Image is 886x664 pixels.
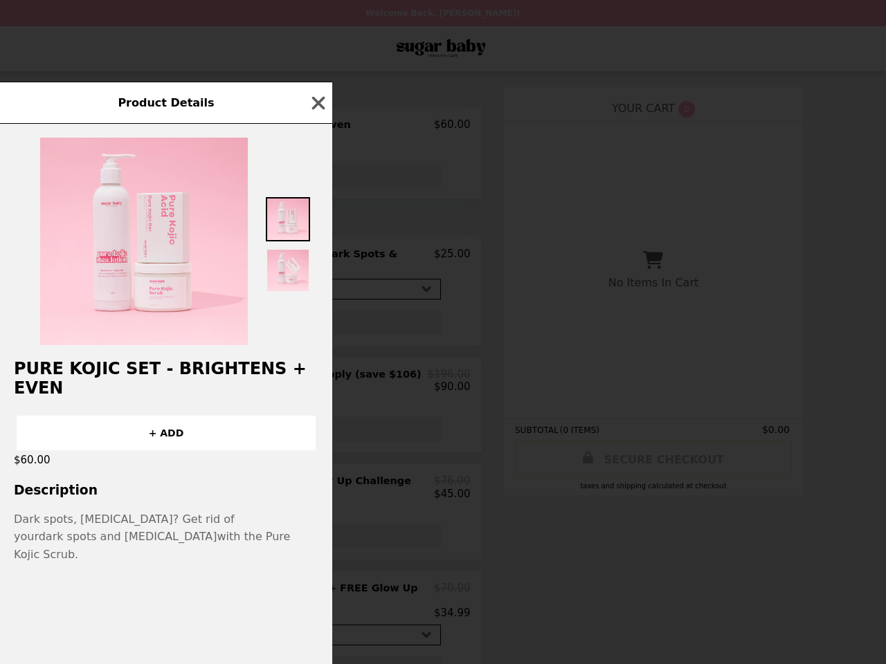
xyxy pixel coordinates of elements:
span: Product Details [118,96,214,109]
span: with the Pure Kojic Scrub. [14,530,290,561]
img: Thumbnail 2 [266,248,310,293]
img: Thumbnail 1 [266,197,310,241]
span: Dark spots, [MEDICAL_DATA]? Get rid of your [14,513,235,544]
button: + ADD [17,416,316,450]
span: dark spots and [MEDICAL_DATA] [39,530,217,543]
img: Default Title [40,138,248,345]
